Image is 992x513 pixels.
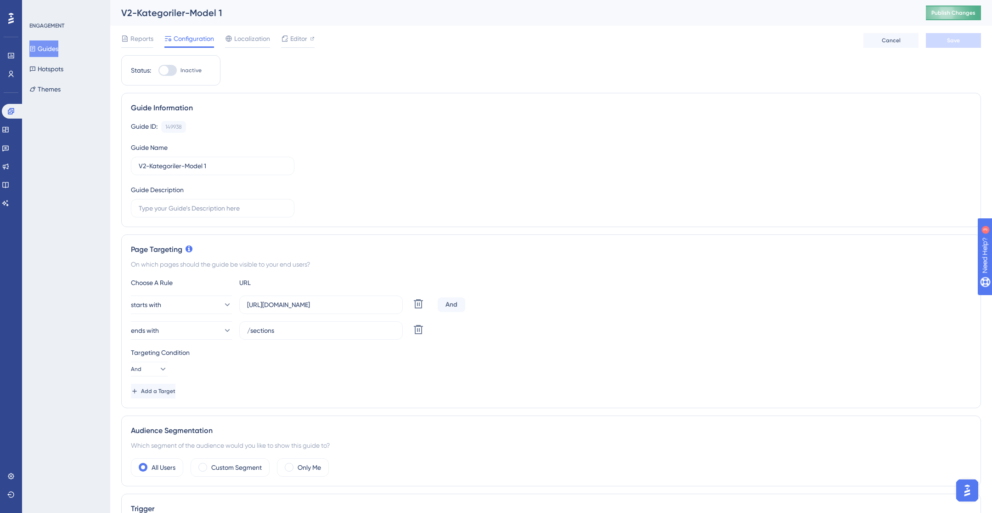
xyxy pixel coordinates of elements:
div: Which segment of the audience would you like to show this guide to? [131,440,971,451]
span: And [131,365,141,373]
button: starts with [131,296,232,314]
div: And [438,297,465,312]
span: Publish Changes [931,9,975,17]
label: Custom Segment [211,462,262,473]
div: Page Targeting [131,244,971,255]
span: Cancel [882,37,901,44]
iframe: UserGuiding AI Assistant Launcher [953,477,981,504]
span: Editor [290,33,307,44]
label: Only Me [298,462,321,473]
div: Guide Name [131,142,168,153]
span: Configuration [174,33,214,44]
button: Guides [29,40,58,57]
button: Cancel [863,33,919,48]
span: Need Help? [22,2,57,13]
div: Targeting Condition [131,347,971,358]
div: URL [239,277,340,288]
div: Choose A Rule [131,277,232,288]
span: ends with [131,325,159,336]
button: ends with [131,321,232,340]
input: Type your Guide’s Description here [139,203,287,213]
div: 149938 [165,123,182,131]
button: Themes [29,81,61,97]
button: Add a Target [131,384,175,399]
input: yourwebsite.com/path [247,300,395,310]
div: Audience Segmentation [131,425,971,436]
button: And [131,362,168,376]
span: Add a Target [141,388,175,395]
div: On which pages should the guide be visible to your end users? [131,259,971,270]
div: Status: [131,65,151,76]
button: Hotspots [29,61,63,77]
div: ENGAGEMENT [29,22,64,29]
span: Save [947,37,960,44]
input: Type your Guide’s Name here [139,161,287,171]
span: Inactive [180,67,202,74]
div: Guide Information [131,103,971,114]
div: Guide ID: [131,121,158,133]
div: V2-Kategoriler-Model 1 [121,6,903,19]
button: Publish Changes [926,6,981,20]
div: 3 [64,5,67,12]
input: yourwebsite.com/path [247,325,395,336]
button: Save [926,33,981,48]
div: Guide Description [131,184,184,195]
span: Reports [130,33,153,44]
span: Localization [234,33,270,44]
label: All Users [152,462,175,473]
span: starts with [131,299,161,310]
